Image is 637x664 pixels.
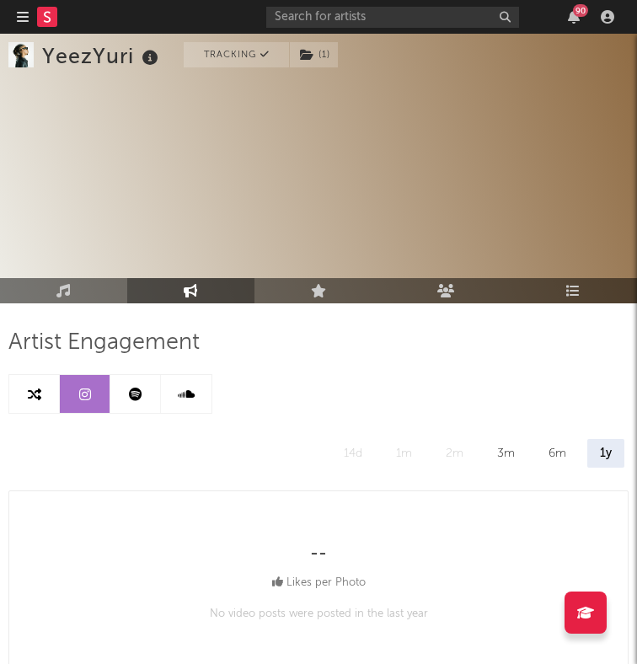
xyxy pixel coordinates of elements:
[8,333,200,353] span: Artist Engagement
[266,7,519,28] input: Search for artists
[433,439,476,468] div: 2m
[568,10,580,24] button: 90
[210,604,428,624] p: No video posts were posted in the last year
[587,439,624,468] div: 1y
[310,544,327,565] div: --
[383,439,425,468] div: 1m
[289,42,339,67] span: ( 1 )
[573,4,588,17] div: 90
[272,573,366,593] div: Likes per Photo
[536,439,579,468] div: 6m
[290,42,338,67] button: (1)
[184,42,289,67] button: Tracking
[331,439,375,468] div: 14d
[484,439,527,468] div: 3m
